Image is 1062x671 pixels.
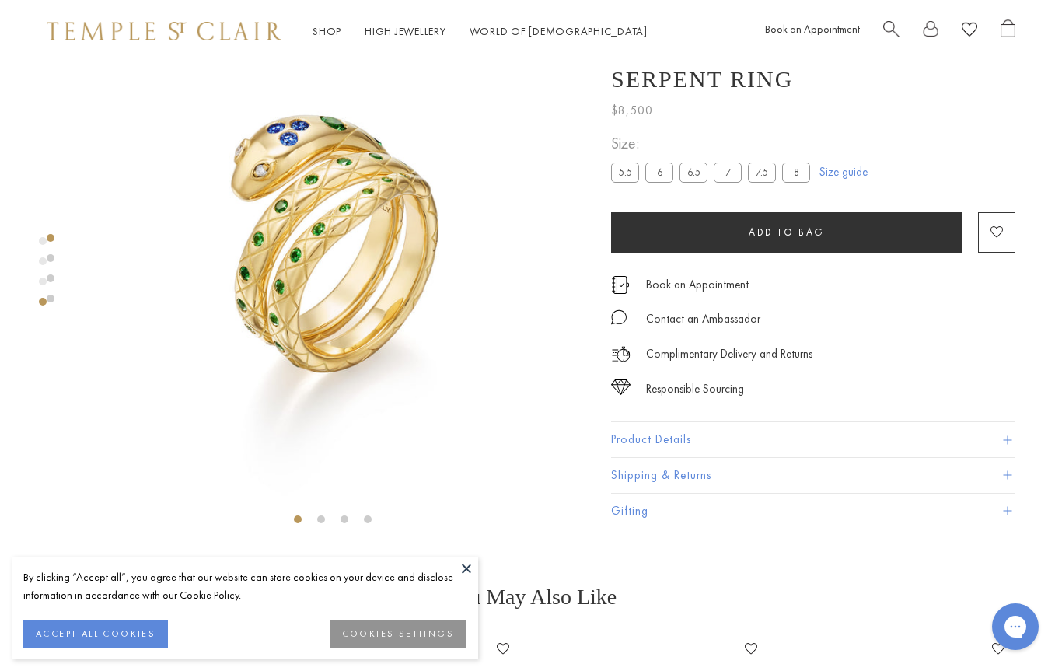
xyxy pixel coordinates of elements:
[714,163,742,183] label: 7
[611,458,1015,493] button: Shipping & Returns
[782,163,810,183] label: 8
[646,276,749,293] a: Book an Appointment
[330,620,466,648] button: COOKIES SETTINGS
[611,163,639,183] label: 5.5
[646,379,744,399] div: Responsible Sourcing
[883,19,900,44] a: Search
[313,24,341,38] a: ShopShop
[646,309,760,329] div: Contact an Ambassador
[679,163,707,183] label: 6.5
[611,309,627,325] img: MessageIcon-01_2.svg
[470,24,648,38] a: World of [DEMOGRAPHIC_DATA]World of [DEMOGRAPHIC_DATA]
[23,620,168,648] button: ACCEPT ALL COOKIES
[611,212,962,253] button: Add to bag
[23,568,466,604] div: By clicking “Accept all”, you agree that our website can store cookies on your device and disclos...
[611,100,653,121] span: $8,500
[749,225,825,239] span: Add to bag
[611,131,816,157] span: Size:
[962,19,977,44] a: View Wishlist
[62,585,1000,610] h3: You May Also Like
[313,22,648,41] nav: Main navigation
[748,163,776,183] label: 7.5
[611,344,631,364] img: icon_delivery.svg
[984,598,1046,655] iframe: Gorgias live chat messenger
[611,494,1015,529] button: Gifting
[819,165,868,180] a: Size guide
[611,276,630,294] img: icon_appointment.svg
[47,22,281,40] img: Temple St. Clair
[1001,19,1015,44] a: Open Shopping Bag
[646,344,812,364] p: Complimentary Delivery and Returns
[645,163,673,183] label: 6
[765,22,860,36] a: Book an Appointment
[611,40,1015,93] h1: 18K Tsavorite Delphi Serpent Ring
[365,24,446,38] a: High JewelleryHigh Jewellery
[611,423,1015,458] button: Product Details
[39,233,47,318] div: Product gallery navigation
[611,379,631,395] img: icon_sourcing.svg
